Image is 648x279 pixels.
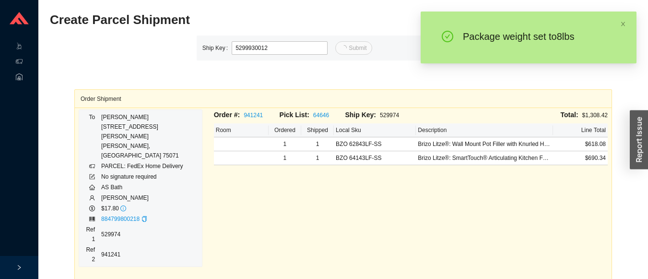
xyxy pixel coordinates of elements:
td: BZO 62843LF-SS [334,137,416,151]
h2: Create Parcel Shipment [50,12,490,28]
a: 64646 [313,112,329,119]
td: 529974 [101,224,198,244]
span: user [89,195,95,201]
td: [PERSON_NAME] [101,193,198,203]
span: right [16,265,22,270]
div: Copy [141,214,147,224]
th: Description [416,123,553,137]
span: Total: [561,111,578,119]
th: Local Sku [334,123,416,137]
td: BZO 64143LF-SS [334,151,416,165]
div: $1,308.42 [411,109,608,121]
td: 1 [301,151,334,165]
div: Package weight set to 8 lb s [463,31,606,42]
span: info-circle [120,206,126,211]
td: $17.80 [101,203,198,214]
td: 1 [269,151,301,165]
td: 1 [301,137,334,151]
td: 1 [269,137,301,151]
a: 941241 [244,112,263,119]
td: $690.34 [553,151,608,165]
span: check-circle [442,31,453,44]
td: $618.08 [553,137,608,151]
span: dollar [89,206,95,211]
span: home [89,184,95,190]
span: form [89,174,95,180]
div: Brizo Litze®: Wall Mount Pot Filler with Knurled Handle Kit - Stainless [418,139,551,149]
span: Pick List: [280,111,309,119]
th: Ordered [269,123,301,137]
td: To [83,112,101,161]
div: Order Shipment [81,90,606,108]
a: 884799800218 [101,216,140,222]
th: Shipped [301,123,334,137]
label: Ship Key [202,41,232,55]
td: Ref 1 [83,224,101,244]
div: [PERSON_NAME] [STREET_ADDRESS][PERSON_NAME] [PERSON_NAME] , [GEOGRAPHIC_DATA] 75071 [101,112,198,160]
td: PARCEL: FedEx Home Delivery [101,161,198,171]
span: Ship Key: [345,111,376,119]
span: Order #: [214,111,240,119]
span: copy [141,216,147,222]
td: AS Bath [101,182,198,193]
div: Brizo Litze®: SmartTouch® Articulating Kitchen Faucet With Finished Hose - Stainless [418,153,551,163]
td: No signature required [101,171,198,182]
button: Submit [335,41,372,55]
td: Ref 2 [83,244,101,265]
div: 529974 [345,109,411,121]
td: 941241 [101,244,198,265]
span: barcode [89,216,95,222]
span: close [620,21,626,27]
th: Room [214,123,269,137]
th: Line Total [553,123,608,137]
